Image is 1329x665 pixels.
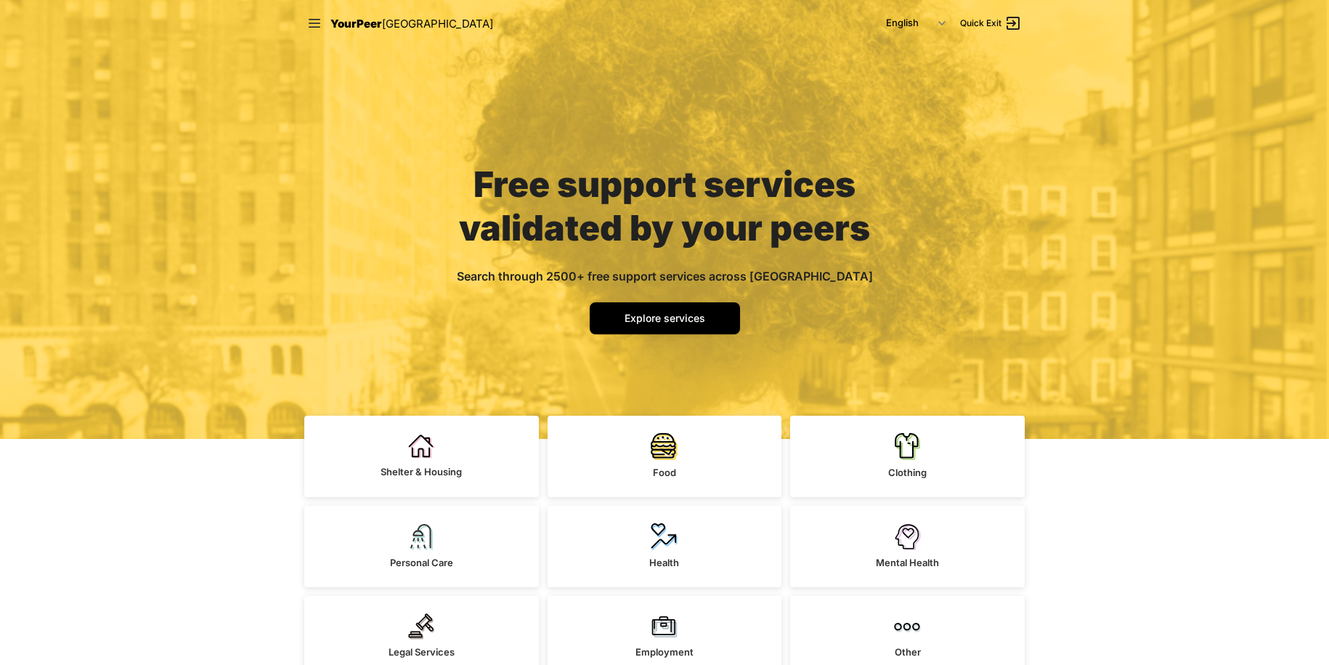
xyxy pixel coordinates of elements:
[876,557,939,568] span: Mental Health
[790,416,1025,497] a: Clothing
[790,506,1025,587] a: Mental Health
[381,466,462,477] span: Shelter & Housing
[960,17,1001,29] span: Quick Exit
[635,646,694,658] span: Employment
[895,646,921,658] span: Other
[304,416,539,497] a: Shelter & Housing
[960,15,1022,32] a: Quick Exit
[389,646,455,658] span: Legal Services
[548,416,782,497] a: Food
[888,467,927,478] span: Clothing
[649,557,679,568] span: Health
[390,557,453,568] span: Personal Care
[548,506,782,587] a: Health
[459,163,870,249] span: Free support services validated by your peers
[653,467,676,478] span: Food
[330,15,493,33] a: YourPeer[GEOGRAPHIC_DATA]
[330,17,382,31] span: YourPeer
[382,17,493,31] span: [GEOGRAPHIC_DATA]
[590,302,740,334] a: Explore services
[304,506,539,587] a: Personal Care
[625,312,705,324] span: Explore services
[457,269,873,283] span: Search through 2500+ free support services across [GEOGRAPHIC_DATA]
